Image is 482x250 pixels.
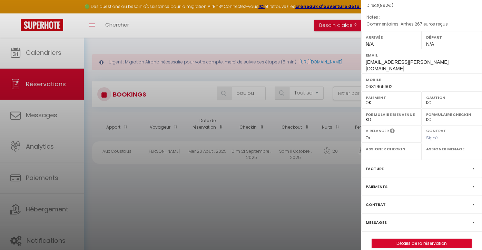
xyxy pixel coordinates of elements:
[426,128,446,132] label: Contrat
[426,111,478,118] label: Formulaire Checkin
[378,2,393,8] span: ( €)
[366,2,477,9] div: Direct
[366,76,478,83] label: Mobile
[426,41,434,47] span: N/A
[366,94,417,101] label: Paiement
[366,128,389,134] label: A relancer
[6,3,26,23] button: Ouvrir le widget de chat LiveChat
[426,94,478,101] label: Caution
[366,146,417,152] label: Assigner Checkin
[366,84,393,89] span: 0631966602
[372,239,471,248] a: Détails de la réservation
[426,34,478,41] label: Départ
[426,135,438,141] span: Signé
[366,14,477,21] p: Notes :
[380,2,388,8] span: 892
[366,52,478,59] label: Email
[366,59,449,71] span: [EMAIL_ADDRESS][PERSON_NAME][DOMAIN_NAME]
[366,201,386,208] label: Contrat
[401,21,448,27] span: Arrhes 267 euros reçus
[380,14,383,20] span: -
[366,21,477,28] p: Commentaires :
[390,128,395,136] i: Sélectionner OUI si vous souhaiter envoyer les séquences de messages post-checkout
[426,146,478,152] label: Assigner Menage
[366,111,417,118] label: Formulaire Bienvenue
[372,239,472,248] button: Détails de la réservation
[366,183,387,190] label: Paiements
[366,165,384,172] label: Facture
[366,219,387,226] label: Messages
[366,41,374,47] span: N/A
[366,34,417,41] label: Arrivée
